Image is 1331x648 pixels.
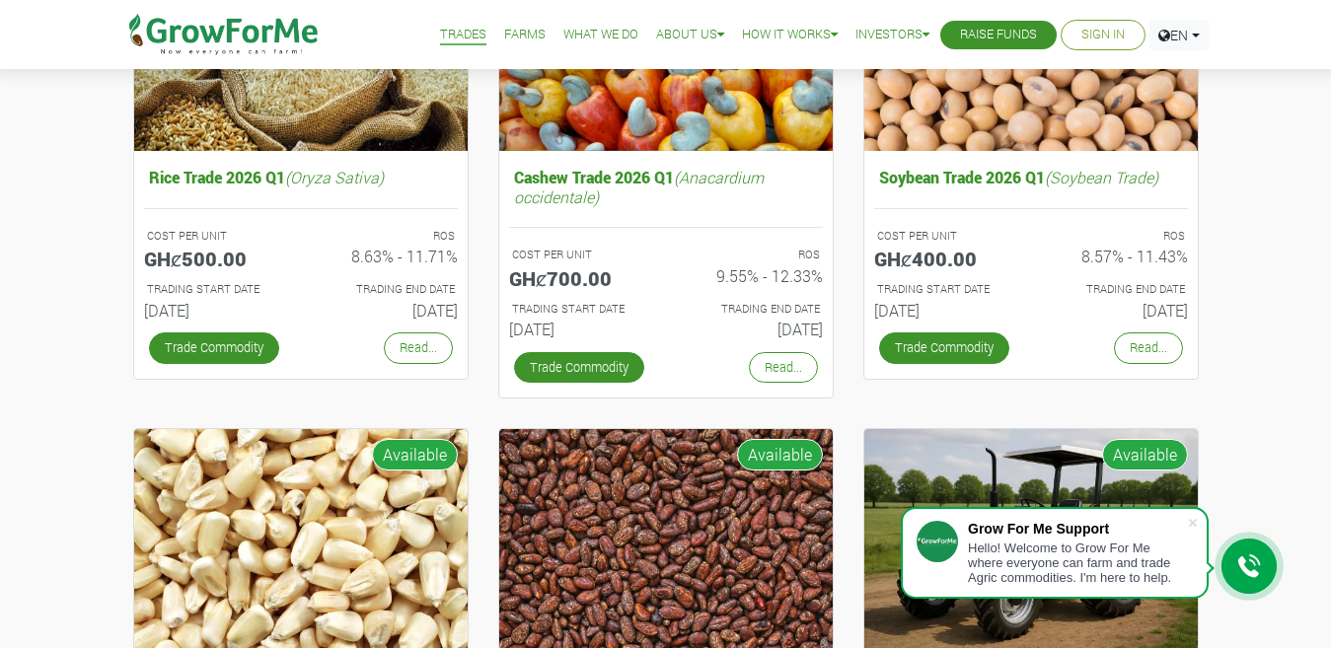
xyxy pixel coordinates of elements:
[509,163,823,210] h5: Cashew Trade 2026 Q1
[372,439,458,470] span: Available
[1049,228,1185,245] p: ROS
[874,163,1188,327] a: Soybean Trade 2026 Q1(Soybean Trade) COST PER UNIT GHȼ400.00 ROS 8.57% - 11.43% TRADING START DAT...
[960,25,1037,45] a: Raise Funds
[681,320,823,338] h6: [DATE]
[316,247,458,265] h6: 8.63% - 11.71%
[1046,301,1188,320] h6: [DATE]
[144,301,286,320] h6: [DATE]
[1149,20,1209,50] a: EN
[684,247,820,263] p: ROS
[509,320,651,338] h6: [DATE]
[855,25,929,45] a: Investors
[504,25,546,45] a: Farms
[877,228,1013,245] p: COST PER UNIT
[877,281,1013,298] p: Estimated Trading Start Date
[512,247,648,263] p: COST PER UNIT
[737,439,823,470] span: Available
[684,301,820,318] p: Estimated Trading End Date
[1102,439,1188,470] span: Available
[1049,281,1185,298] p: Estimated Trading End Date
[509,266,651,290] h5: GHȼ700.00
[147,281,283,298] p: Estimated Trading Start Date
[384,332,453,363] a: Read...
[681,266,823,285] h6: 9.55% - 12.33%
[144,247,286,270] h5: GHȼ500.00
[149,332,279,363] a: Trade Commodity
[874,301,1016,320] h6: [DATE]
[316,301,458,320] h6: [DATE]
[512,301,648,318] p: Estimated Trading Start Date
[319,228,455,245] p: ROS
[319,281,455,298] p: Estimated Trading End Date
[144,163,458,327] a: Rice Trade 2026 Q1(Oryza Sativa) COST PER UNIT GHȼ500.00 ROS 8.63% - 11.71% TRADING START DATE [D...
[1081,25,1125,45] a: Sign In
[879,332,1009,363] a: Trade Commodity
[656,25,724,45] a: About Us
[147,228,283,245] p: COST PER UNIT
[509,163,823,346] a: Cashew Trade 2026 Q1(Anacardium occidentale) COST PER UNIT GHȼ700.00 ROS 9.55% - 12.33% TRADING S...
[874,247,1016,270] h5: GHȼ400.00
[440,25,486,45] a: Trades
[563,25,638,45] a: What We Do
[285,167,384,187] i: (Oryza Sativa)
[144,163,458,191] h5: Rice Trade 2026 Q1
[749,352,818,383] a: Read...
[874,163,1188,191] h5: Soybean Trade 2026 Q1
[968,521,1187,537] div: Grow For Me Support
[514,167,764,206] i: (Anacardium occidentale)
[1046,247,1188,265] h6: 8.57% - 11.43%
[968,540,1187,585] div: Hello! Welcome to Grow For Me where everyone can farm and trade Agric commodities. I'm here to help.
[742,25,838,45] a: How it Works
[1045,167,1158,187] i: (Soybean Trade)
[514,352,644,383] a: Trade Commodity
[1114,332,1183,363] a: Read...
